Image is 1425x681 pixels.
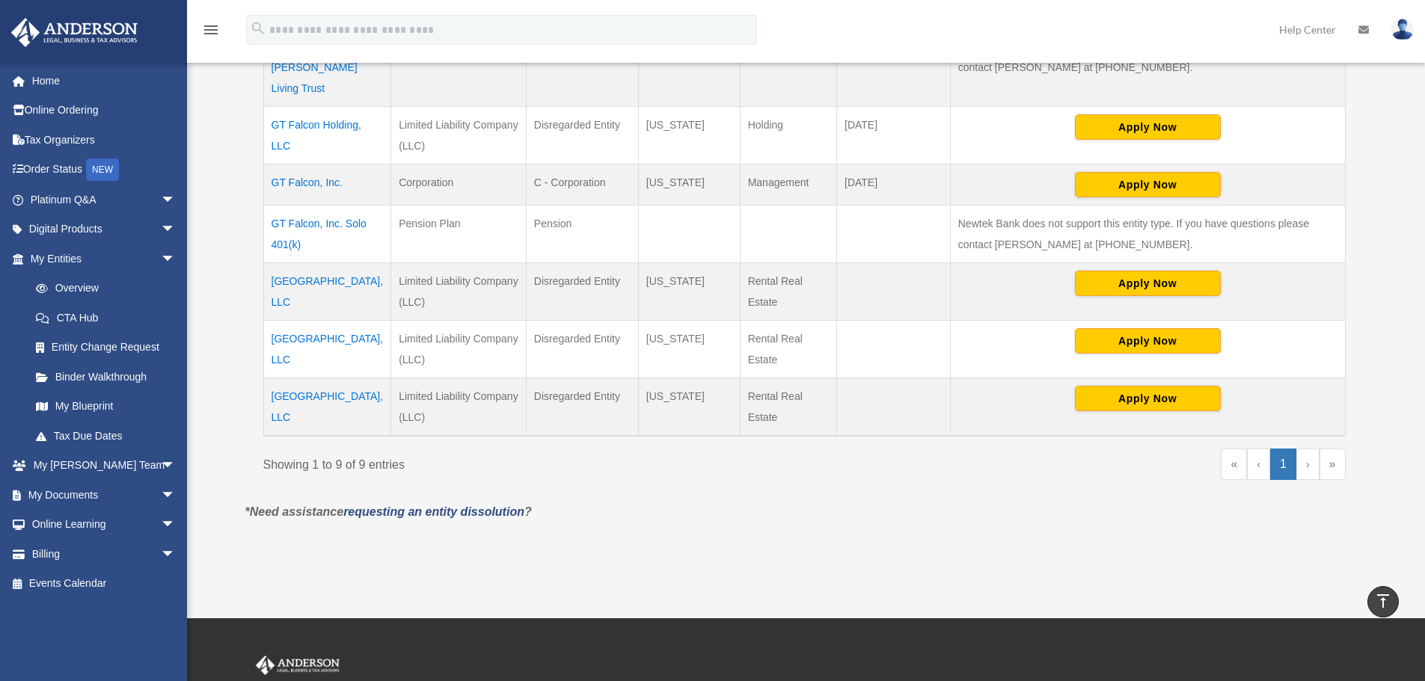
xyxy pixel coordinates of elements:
td: Holding [740,107,836,164]
td: Management [740,164,836,206]
i: vertical_align_top [1374,592,1392,610]
span: arrow_drop_down [161,451,191,481]
span: arrow_drop_down [161,480,191,511]
a: Next [1296,449,1320,480]
td: Disregarded Entity [526,107,638,164]
td: [GEOGRAPHIC_DATA], LLC [263,263,391,321]
a: Previous [1247,449,1270,480]
td: [PERSON_NAME] [PERSON_NAME] Living Trust [263,28,391,107]
td: [DATE] [837,164,951,206]
a: Overview [21,274,183,303]
a: 1 [1270,449,1296,480]
img: User Pic [1391,19,1414,40]
a: requesting an entity dissolution [343,505,524,518]
td: [US_STATE] [638,321,740,378]
a: Platinum Q&Aarrow_drop_down [10,185,198,215]
td: [GEOGRAPHIC_DATA], LLC [263,321,391,378]
a: My Entitiesarrow_drop_down [10,244,191,274]
button: Apply Now [1075,172,1221,197]
span: arrow_drop_down [161,539,191,570]
td: [US_STATE] [638,107,740,164]
td: Pension [526,206,638,263]
td: Pension Plan [391,206,527,263]
a: menu [202,26,220,39]
a: Order StatusNEW [10,155,198,185]
span: arrow_drop_down [161,185,191,215]
td: Newtek Bank does not support this entity type. If you have questions please contact [PERSON_NAME]... [950,28,1345,107]
a: Home [10,66,198,96]
td: Limited Liability Company (LLC) [391,263,527,321]
a: Binder Walkthrough [21,362,191,392]
a: Digital Productsarrow_drop_down [10,215,198,244]
td: C - Corporation [526,164,638,206]
td: Limited Liability Company (LLC) [391,107,527,164]
button: Apply Now [1075,114,1221,140]
button: Apply Now [1075,271,1221,296]
i: menu [202,21,220,39]
td: GT Falcon, Inc. Solo 401(k) [263,206,391,263]
img: Anderson Advisors Platinum Portal [253,656,343,675]
button: Apply Now [1075,386,1221,411]
td: Rental Real Estate [740,321,836,378]
td: Disregarded Entity [526,378,638,437]
a: CTA Hub [21,303,191,333]
span: arrow_drop_down [161,510,191,540]
a: Online Learningarrow_drop_down [10,510,198,540]
em: *Need assistance ? [245,505,532,518]
td: [US_STATE] [638,164,740,206]
a: Entity Change Request [21,333,191,363]
td: Limited Liability Company (LLC) [391,378,527,437]
td: [US_STATE] [638,263,740,321]
td: Living Trust [391,28,527,107]
span: arrow_drop_down [161,244,191,274]
a: Online Ordering [10,96,198,126]
a: First [1221,449,1247,480]
td: Rental Real Estate [740,378,836,437]
td: Rental Real Estate [740,263,836,321]
a: My Blueprint [21,392,191,422]
a: Tax Due Dates [21,421,191,451]
a: Events Calendar [10,569,198,599]
a: My [PERSON_NAME] Teamarrow_drop_down [10,451,198,481]
a: My Documentsarrow_drop_down [10,480,198,510]
td: GT Falcon, Inc. [263,164,391,206]
i: search [250,20,266,37]
td: Disregarded Entity [526,263,638,321]
a: vertical_align_top [1367,586,1399,617]
span: arrow_drop_down [161,215,191,245]
td: Disregarded Entity [526,321,638,378]
a: Tax Organizers [10,125,198,155]
td: [GEOGRAPHIC_DATA], LLC [263,378,391,437]
div: NEW [86,158,119,181]
td: Newtek Bank does not support this entity type. If you have questions please contact [PERSON_NAME]... [950,206,1345,263]
td: [US_STATE] [638,378,740,437]
img: Anderson Advisors Platinum Portal [7,18,142,47]
td: Limited Liability Company (LLC) [391,321,527,378]
td: GT Falcon Holding, LLC [263,107,391,164]
td: Corporation [391,164,527,206]
td: [DATE] [837,107,951,164]
a: Billingarrow_drop_down [10,539,198,569]
div: Showing 1 to 9 of 9 entries [263,449,794,475]
button: Apply Now [1075,328,1221,354]
a: Last [1320,449,1346,480]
